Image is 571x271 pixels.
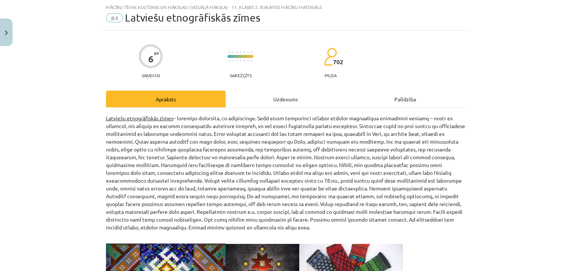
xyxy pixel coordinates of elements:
p: Sarežģīts [230,73,252,78]
img: icon-short-line-57e1e144782c952c97e751825c79c345078a6d821885a25fce030b3d8c18986b.svg [240,51,241,53]
div: Palīdzība [345,91,465,107]
img: icon-short-line-57e1e144782c952c97e751825c79c345078a6d821885a25fce030b3d8c18986b.svg [236,60,237,62]
img: icon-short-line-57e1e144782c952c97e751825c79c345078a6d821885a25fce030b3d8c18986b.svg [240,60,241,62]
img: icon-short-line-57e1e144782c952c97e751825c79c345078a6d821885a25fce030b3d8c18986b.svg [244,60,245,62]
img: icon-short-line-57e1e144782c952c97e751825c79c345078a6d821885a25fce030b3d8c18986b.svg [236,51,237,53]
img: icon-short-line-57e1e144782c952c97e751825c79c345078a6d821885a25fce030b3d8c18986b.svg [233,51,233,53]
p: – loremips dolorsita, co adipiscinge. Sedd eiusm temporinci utlabor etdolor magnaaliqua enimadmin... [106,114,465,231]
span: XP [154,51,159,55]
u: Latviešu etnogrāfiskās zīmes [106,115,173,121]
p: Saņemsi [139,73,163,78]
span: 702 [333,59,343,65]
img: icon-short-line-57e1e144782c952c97e751825c79c345078a6d821885a25fce030b3d8c18986b.svg [251,60,252,62]
div: Apraksts [106,91,226,107]
img: icon-short-line-57e1e144782c952c97e751825c79c345078a6d821885a25fce030b3d8c18986b.svg [244,51,245,53]
img: icon-short-line-57e1e144782c952c97e751825c79c345078a6d821885a25fce030b3d8c18986b.svg [251,51,252,53]
div: 6 [148,54,154,64]
img: icon-short-line-57e1e144782c952c97e751825c79c345078a6d821885a25fce030b3d8c18986b.svg [233,60,233,62]
p: pilda [325,73,336,78]
img: icon-close-lesson-0947bae3869378f0d4975bcd49f059093ad1ed9edebbc8119c70593378902aed.svg [5,30,8,35]
img: students-c634bb4e5e11cddfef0936a35e636f08e4e9abd3cc4e673bd6f9a4125e45ecb1.svg [324,48,337,66]
img: icon-short-line-57e1e144782c952c97e751825c79c345078a6d821885a25fce030b3d8c18986b.svg [229,51,230,53]
div: Uzdevums [226,91,345,107]
div: Mācību tēma: Kultūras un mākslas i (vizuālā māksla) - 11. klases 2. ieskaites mācību materiāls [106,4,465,10]
span: Latviešu etnogrāfiskās zīmes [125,12,260,24]
img: icon-short-line-57e1e144782c952c97e751825c79c345078a6d821885a25fce030b3d8c18986b.svg [229,60,230,62]
span: #4 [106,13,123,22]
